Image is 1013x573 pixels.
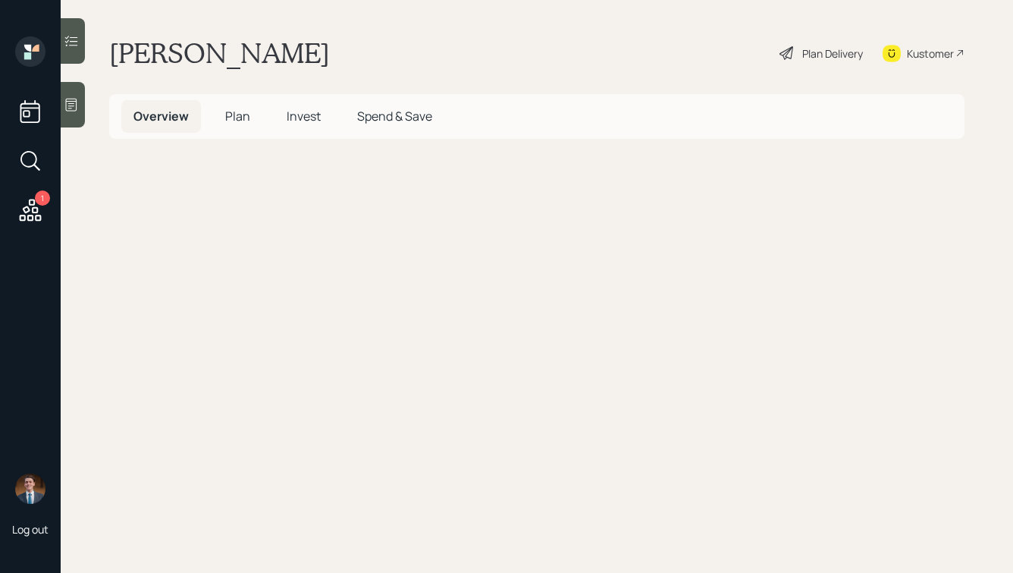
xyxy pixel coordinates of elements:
div: 1 [35,190,50,206]
h1: [PERSON_NAME] [109,36,330,70]
div: Kustomer [907,46,954,61]
span: Overview [133,108,189,124]
span: Spend & Save [357,108,432,124]
div: Plan Delivery [802,46,863,61]
img: hunter_neumayer.jpg [15,474,45,504]
span: Plan [225,108,250,124]
div: Log out [12,522,49,537]
span: Invest [287,108,321,124]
